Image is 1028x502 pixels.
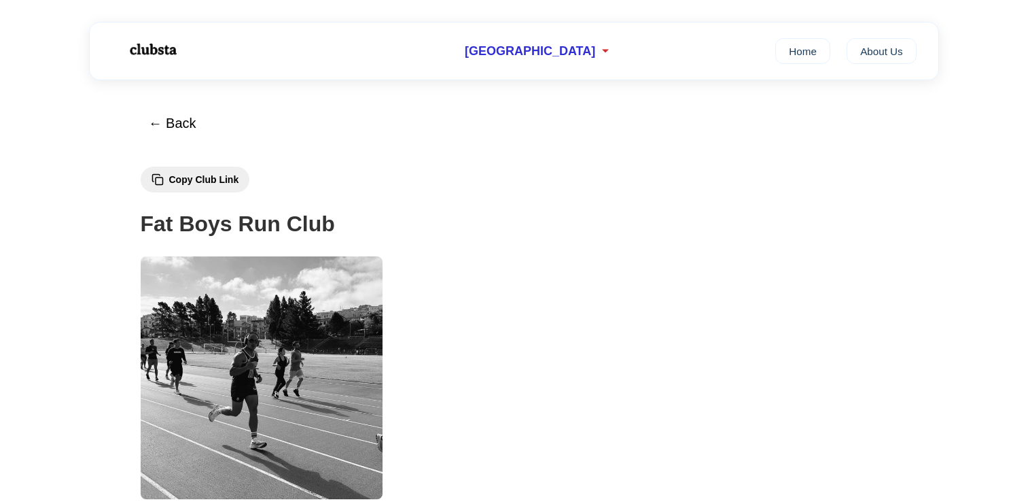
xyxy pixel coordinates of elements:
[141,107,205,139] button: ← Back
[141,167,250,193] button: Copy Club Link
[465,44,595,58] span: [GEOGRAPHIC_DATA]
[141,207,888,241] h1: Fat Boys Run Club
[847,38,917,64] a: About Us
[169,174,239,185] span: Copy Club Link
[111,33,193,67] img: Logo
[775,38,830,64] a: Home
[141,256,383,499] img: Fat Boys Run Club 1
